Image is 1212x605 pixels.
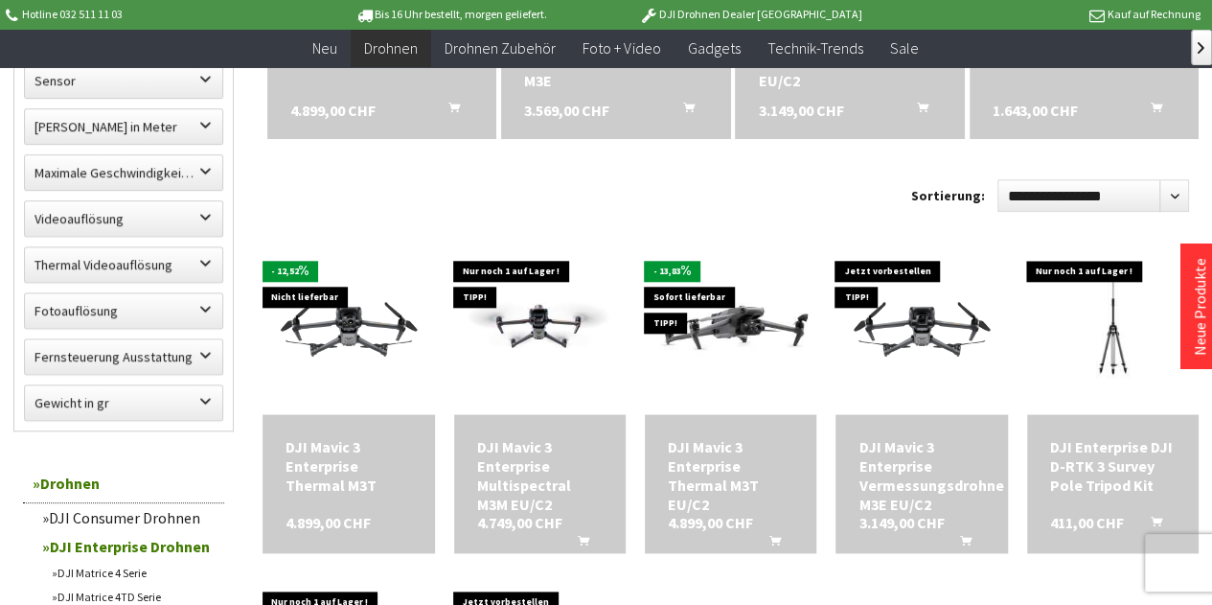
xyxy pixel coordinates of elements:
label: Fotoauflösung [25,293,222,328]
a: DJI Enterprise Drohnen [33,532,224,561]
p: Bis 16 Uhr bestellt, morgen geliefert. [302,3,601,26]
span: 4.899,00 CHF [290,99,376,122]
a: Sale [876,29,931,68]
span: Drohnen Zubehör [445,38,556,58]
label: Maximale Flughöhe in Meter [25,109,222,144]
span: Gadgets [687,38,740,58]
span: Technik-Trends [766,38,862,58]
img: DJI Mavic 3 Enterprise Thermal M3T EU/C2 [645,273,816,382]
button: In den Warenkorb [660,99,706,124]
label: Maximale Geschwindigkeit in km/h [25,155,222,190]
img: DJI Mavic 3E [835,279,1007,376]
a: Drohnen [23,464,224,503]
label: Fernsteuerung Ausstattung [25,339,222,374]
span: Sale [889,38,918,58]
img: DJI Mavic 3 Enterprise Thermal M3T [263,279,434,376]
label: Sensor [25,63,222,98]
a: Drohnen Zubehör [431,29,569,68]
div: DJI Mavic 3 Enterprise Thermal M3T [286,437,411,495]
button: In den Warenkorb [745,532,791,557]
img: DJI Mavic 3 Enterprise Multispectral M3M EU/C2 [454,279,626,376]
span: 3.149,00 CHF [858,513,944,532]
a: DJI Matrice 4 Serie [42,561,224,585]
div: DJI Mavic 3 Enterprise Vermessungsdrohne M3E EU/C2 [858,437,984,514]
span: 411,00 CHF [1050,513,1124,532]
a: Neue Produkte [1190,258,1209,356]
button: In den Warenkorb [1128,513,1174,538]
a: Gadgets [674,29,753,68]
a: DJI Enterprise DJI D-RTK 3 Survey Pole Tripod Kit 411,00 CHF In den Warenkorb [1050,437,1176,495]
span: 4.749,00 CHF [477,513,562,532]
p: Hotline 032 511 11 03 [2,3,301,26]
a: DJI Consumer Drohnen [33,503,224,532]
span: 3.569,00 CHF [524,99,609,122]
button: In den Warenkorb [425,99,471,124]
a: Foto + Video [569,29,674,68]
button: In den Warenkorb [894,99,940,124]
label: Videoauflösung [25,201,222,236]
label: Thermal Videoauflösung [25,247,222,282]
span: 3.149,00 CHF [758,99,843,122]
img: DJI Enterprise DJI D-RTK 3 Survey Pole Tripod Kit [1027,264,1199,393]
span: Neu [312,38,337,58]
button: In den Warenkorb [1128,99,1174,124]
button: In den Warenkorb [937,532,983,557]
a: DJI Mavic 3 Enterprise Thermal M3T 4.899,00 CHF [286,437,411,495]
a: DJI Mavic 3 Enterprise Vermessungsdrohne M3E EU/C2 3.149,00 CHF In den Warenkorb [858,437,984,514]
div: DJI Mavic 3 Enterprise Thermal M3T EU/C2 [668,437,793,514]
span: 4.899,00 CHF [668,513,753,532]
p: DJI Drohnen Dealer [GEOGRAPHIC_DATA] [601,3,900,26]
span: 1.643,00 CHF [993,99,1078,122]
div: DJI Enterprise DJI D-RTK 3 Survey Pole Tripod Kit [1050,437,1176,495]
a: Drohnen [351,29,431,68]
p: Kauf auf Rechnung [901,3,1200,26]
a: DJI Mavic 3 Enterprise Multispectral M3M EU/C2 4.749,00 CHF In den Warenkorb [477,437,603,514]
a: DJI Mavic 3 Enterprise Thermal M3T EU/C2 4.899,00 CHF In den Warenkorb [668,437,793,514]
div: DJI Mavic 3 Enterprise Multispectral M3M EU/C2 [477,437,603,514]
span:  [1198,42,1204,54]
span: 4.899,00 CHF [286,513,371,532]
a: Technik-Trends [753,29,876,68]
label: Gewicht in gr [25,385,222,420]
span: Drohnen [364,38,418,58]
span: Foto + Video [583,38,660,58]
label: Sortierung: [911,180,985,211]
a: Neu [299,29,351,68]
button: In den Warenkorb [555,532,601,557]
